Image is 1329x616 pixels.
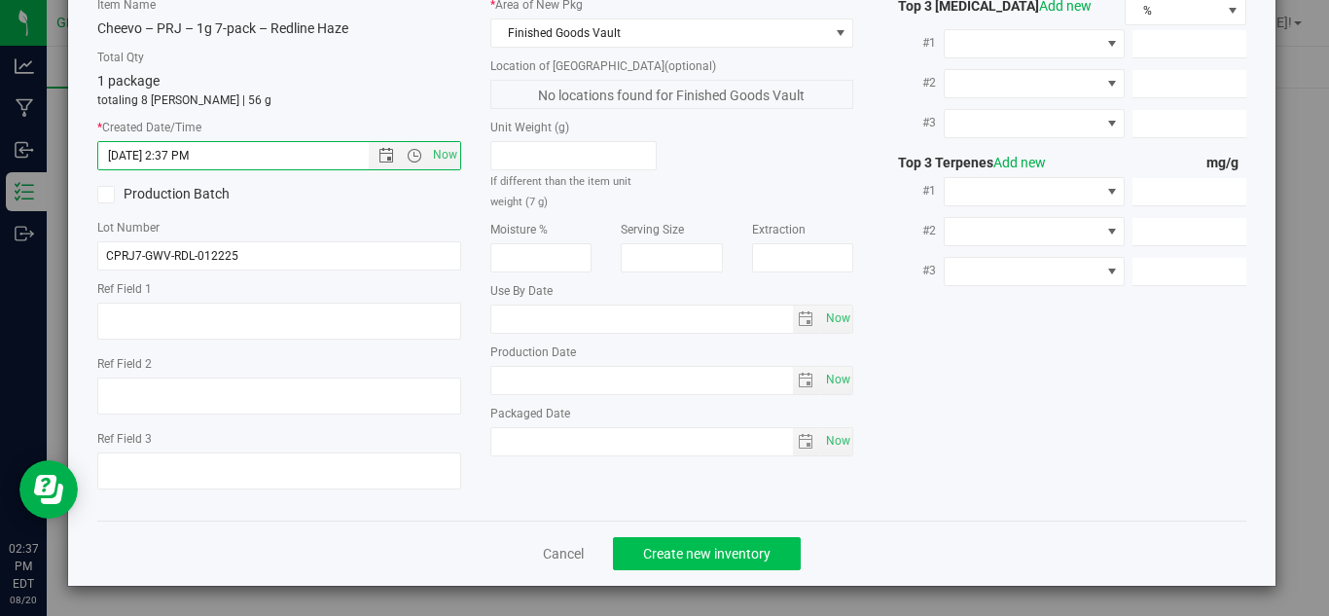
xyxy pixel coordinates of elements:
label: Extraction [752,221,854,238]
label: Packaged Date [490,405,854,422]
span: NO DATA FOUND [944,69,1126,98]
span: NO DATA FOUND [944,29,1126,58]
label: Serving Size [621,221,723,238]
label: Lot Number [97,219,461,236]
label: #3 [882,253,943,288]
span: (optional) [664,59,716,73]
span: Set Current date [821,427,854,455]
a: Add new [993,155,1046,170]
span: select [793,367,821,394]
label: #2 [882,65,943,100]
a: Cancel [543,544,584,563]
label: #1 [882,25,943,60]
label: Unit Weight (g) [490,119,658,136]
span: Set Current date [821,366,854,394]
label: #3 [882,105,943,140]
label: Production Batch [97,184,265,204]
span: select [793,306,821,333]
label: Total Qty [97,49,461,66]
span: Open the date view [369,148,402,163]
span: mg/g [1206,155,1246,170]
button: Create new inventory [613,537,801,570]
span: select [820,428,852,455]
span: Set Current date [821,305,854,333]
span: Finished Goods Vault [491,19,829,47]
span: NO DATA FOUND [944,109,1126,138]
label: Location of [GEOGRAPHIC_DATA] [490,57,854,75]
span: select [820,306,852,333]
label: Moisture % [490,221,593,238]
label: #1 [882,173,943,208]
span: Set Current date [428,141,461,169]
span: Top 3 Terpenes [882,155,1046,170]
label: Production Date [490,344,854,361]
label: Ref Field 2 [97,355,461,373]
p: totaling 8 [PERSON_NAME] | 56 g [97,91,461,109]
span: Open the time view [398,148,431,163]
label: Use By Date [490,282,854,300]
span: select [820,367,852,394]
label: #2 [882,213,943,248]
span: No locations found for Finished Goods Vault [490,80,854,109]
span: 1 package [97,73,160,89]
small: If different than the item unit weight (7 g) [490,175,631,208]
div: Cheevo – PRJ – 1g 7-pack – Redline Haze [97,18,461,39]
span: Create new inventory [643,546,771,562]
label: Ref Field 1 [97,280,461,298]
label: Ref Field 3 [97,430,461,448]
label: Created Date/Time [97,119,461,136]
iframe: Resource center [19,460,78,519]
span: select [793,428,821,455]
